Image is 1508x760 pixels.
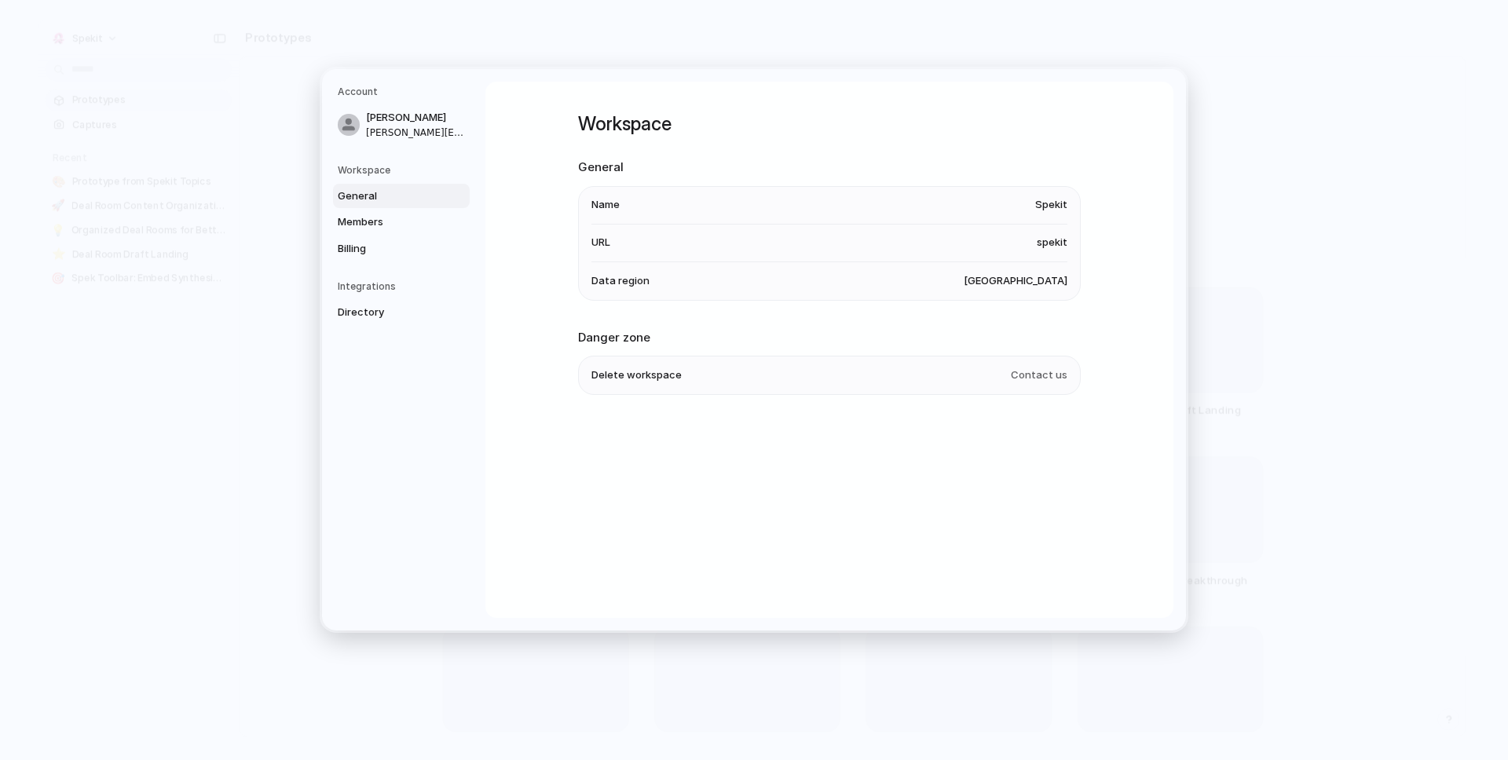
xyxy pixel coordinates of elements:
h2: General [578,159,1081,177]
span: URL [591,235,610,250]
span: [PERSON_NAME] [366,110,467,126]
span: Directory [338,305,438,320]
h5: Workspace [338,163,470,177]
span: Name [591,197,620,213]
span: Billing [338,240,438,256]
span: Delete workspace [591,367,682,383]
span: Spekit [1035,197,1067,213]
a: Directory [333,300,470,325]
span: spekit [1037,235,1067,250]
span: General [338,188,438,203]
h5: Integrations [338,280,470,294]
a: Members [333,210,470,235]
span: [PERSON_NAME][EMAIL_ADDRESS][DOMAIN_NAME] [366,125,467,139]
a: General [333,183,470,208]
a: Billing [333,236,470,261]
span: Data region [591,273,650,289]
h5: Account [338,85,470,99]
h1: Workspace [578,110,1081,138]
h2: Danger zone [578,328,1081,346]
a: [PERSON_NAME][PERSON_NAME][EMAIL_ADDRESS][DOMAIN_NAME] [333,105,470,144]
span: [GEOGRAPHIC_DATA] [964,273,1067,289]
span: Members [338,214,438,230]
span: Contact us [1011,367,1067,383]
